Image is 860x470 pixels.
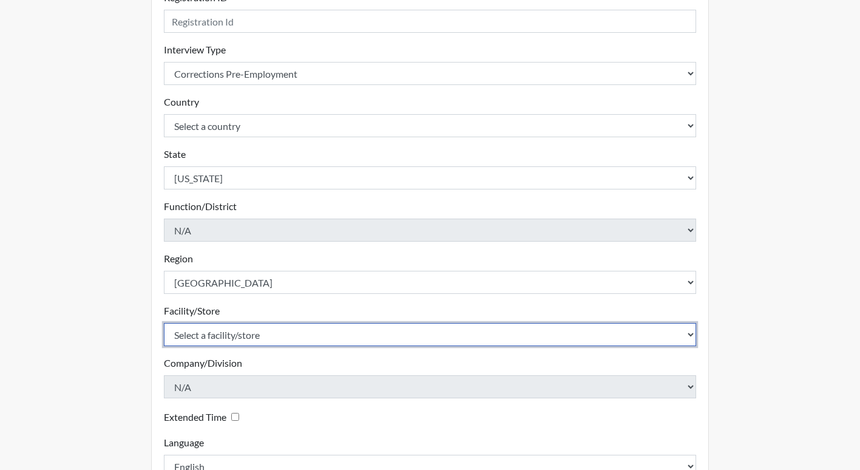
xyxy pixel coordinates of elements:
input: Insert a Registration ID, which needs to be a unique alphanumeric value for each interviewee [164,10,697,33]
label: Interview Type [164,43,226,57]
label: Extended Time [164,410,226,424]
label: Region [164,251,193,266]
div: Checking this box will provide the interviewee with an accomodation of extra time to answer each ... [164,408,244,426]
label: Company/Division [164,356,242,370]
label: Country [164,95,199,109]
label: State [164,147,186,162]
label: Function/District [164,199,237,214]
label: Facility/Store [164,304,220,318]
label: Language [164,435,204,450]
